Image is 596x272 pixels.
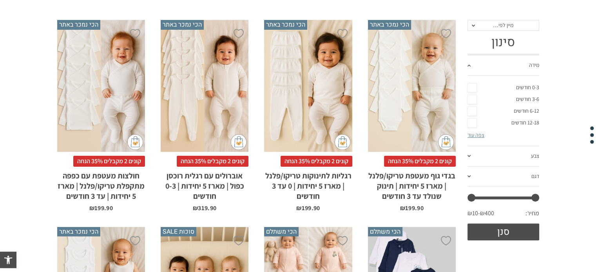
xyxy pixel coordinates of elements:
h3: סינון [467,35,539,50]
a: דגם [467,167,539,187]
img: cat-mini-atc.png [438,134,454,150]
span: הכי נמכר באתר [57,227,100,236]
img: cat-mini-atc.png [231,134,246,150]
span: הכי נמכר באתר [57,20,100,29]
div: מחיר: — [467,207,539,223]
a: 3-6 חודשים [467,94,539,105]
bdi: 319.90 [193,204,216,212]
span: הכי משתלם [264,227,299,236]
a: הכי נמכר באתר חולצות מעטפת עם כפפה מתקפלת טריקו/פלנל | מארז 5 יחידות | עד 3 חודשים קונים 2 מקבלים... [57,20,145,211]
h2: חולצות מעטפת עם כפפה מתקפלת טריקו/פלנל | מארז 5 יחידות | עד 3 חודשים [57,167,145,201]
span: קונים 2 מקבלים 35% הנחה [384,156,456,167]
span: הכי משתלם [368,227,402,236]
h2: בגדי גוף מעטפת טריקו/פלנל | מארז 5 יחידות | תינוק שנולד עד 3 חודשים [368,167,456,201]
bdi: 199.90 [400,204,424,212]
a: הכי נמכר באתר רגליות לתינוקות טריקו/פלנל | מארז 5 יחידות | 0 עד 3 חודשים קונים 2 מקבלים 35% הנחהר... [264,20,352,211]
a: צבע [467,146,539,167]
span: ₪ [89,204,94,212]
span: ₪400 [480,209,494,218]
span: ₪ [193,204,198,212]
img: cat-mini-atc.png [335,134,350,150]
button: סנן [467,223,539,240]
a: הכי נמכר באתר אוברולים עם רגלית רוכסן כפול | מארז 5 יחידות | 0-3 חודשים קונים 2 מקבלים 35% הנחהאו... [161,20,248,211]
span: קונים 2 מקבלים 35% הנחה [281,156,352,167]
h2: רגליות לתינוקות טריקו/פלנל | מארז 5 יחידות | 0 עד 3 חודשים [264,167,352,201]
span: מיין לפי… [493,22,513,29]
span: ₪10 [467,209,480,218]
span: הכי נמכר באתר [161,20,204,29]
span: קונים 2 מקבלים 35% הנחה [177,156,248,167]
span: ₪ [400,204,405,212]
img: cat-mini-atc.png [127,134,143,150]
a: 0-3 חודשים [467,82,539,94]
a: מידה [467,56,539,76]
bdi: 199.90 [89,204,113,212]
span: הכי נמכר באתר [264,20,307,29]
span: סוכות SALE [161,227,196,236]
a: הכי נמכר באתר בגדי גוף מעטפת טריקו/פלנל | מארז 5 יחידות | תינוק שנולד עד 3 חודשים קונים 2 מקבלים ... [368,20,456,211]
h2: אוברולים עם רגלית רוכסן כפול | מארז 5 יחידות | 0-3 חודשים [161,167,248,201]
a: 6-12 חודשים [467,105,539,117]
a: צפה עוד [467,131,484,139]
span: ₪ [296,204,301,212]
span: הכי נמכר באתר [368,20,411,29]
bdi: 199.90 [296,204,320,212]
a: 12-18 חודשים [467,117,539,129]
span: קונים 2 מקבלים 35% הנחה [73,156,145,167]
